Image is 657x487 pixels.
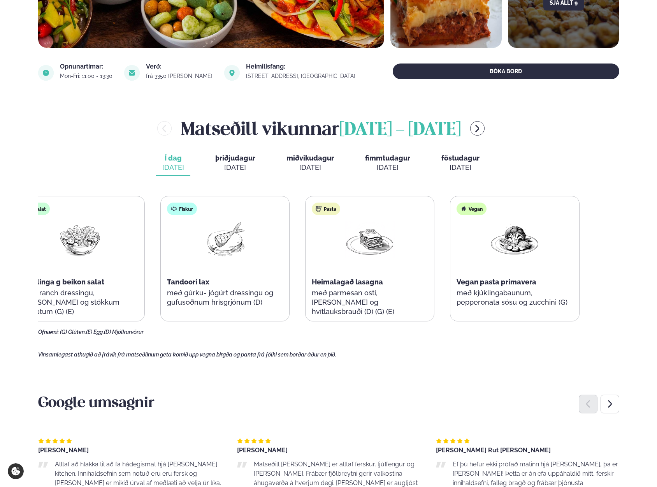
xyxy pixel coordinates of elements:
span: (E) Egg, [86,329,104,335]
button: fimmtudagur [DATE] [359,150,416,176]
div: Previous slide [579,395,597,413]
div: Pasta [312,203,340,215]
img: image alt [124,65,140,81]
div: Salat [22,203,50,215]
div: [DATE] [365,163,410,172]
button: föstudagur [DATE] [435,150,486,176]
button: BÓKA BORÐ [393,64,619,79]
p: með parmesan osti, [PERSON_NAME] og hvítlauksbrauði (D) (G) (E) [312,288,428,316]
button: Í dag [DATE] [156,150,190,176]
h3: Google umsagnir [38,394,619,413]
div: frá 3350 [PERSON_NAME] [146,73,215,79]
span: Heimalagað lasagna [312,278,383,286]
div: [DATE] [286,163,334,172]
div: [PERSON_NAME] Rut [PERSON_NAME] [436,447,619,453]
span: Tandoori lax [167,278,209,286]
img: fish.svg [171,206,177,212]
div: [DATE] [162,163,184,172]
img: Fish.png [200,221,250,258]
button: menu-btn-right [470,121,485,136]
span: [DATE] - [DATE] [339,122,461,139]
span: Kjúklinga g beikon salat [22,278,104,286]
img: Vegan.png [490,221,539,258]
button: menu-btn-left [157,121,172,136]
h2: Matseðill vikunnar [181,116,461,141]
img: image alt [224,65,240,81]
div: Verð: [146,64,215,70]
span: Vinsamlegast athugið að frávik frá matseðlinum geta komið upp vegna birgða og panta frá fólki sem... [38,351,336,358]
a: link [246,71,358,81]
img: Salad.png [55,221,105,258]
span: þriðjudagur [215,154,255,162]
div: Next slide [601,395,619,413]
div: [DATE] [215,163,255,172]
img: Vegan.svg [460,206,467,212]
div: [DATE] [441,163,480,172]
button: þriðjudagur [DATE] [209,150,262,176]
button: miðvikudagur [DATE] [280,150,340,176]
div: Opnunartímar: [60,64,115,70]
div: Fiskur [167,203,197,215]
div: Vegan [457,203,487,215]
div: Heimilisfang: [246,64,358,70]
span: Vegan pasta primavera [457,278,536,286]
span: miðvikudagur [286,154,334,162]
div: [PERSON_NAME] [38,447,221,453]
a: Cookie settings [8,463,24,479]
span: (D) Mjólkurvörur [104,329,144,335]
span: Í dag [162,154,184,163]
img: Lasagna.png [345,221,395,258]
span: (G) Glúten, [60,329,86,335]
div: Mon-Fri: 11:00 - 13:30 [60,73,115,79]
img: pasta.svg [316,206,322,212]
span: fimmtudagur [365,154,410,162]
p: með kjúklingabaunum, pepperonata sósu og zucchini (G) [457,288,573,307]
span: Ofnæmi: [38,329,59,335]
div: [PERSON_NAME] [237,447,420,453]
span: föstudagur [441,154,480,162]
p: með ranch dressingu, [PERSON_NAME] og stökkum gulrótum (G) (E) [22,288,138,316]
img: image alt [38,65,54,81]
p: með gúrku- jógúrt dressingu og gufusoðnum hrísgrjónum (D) [167,288,283,307]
